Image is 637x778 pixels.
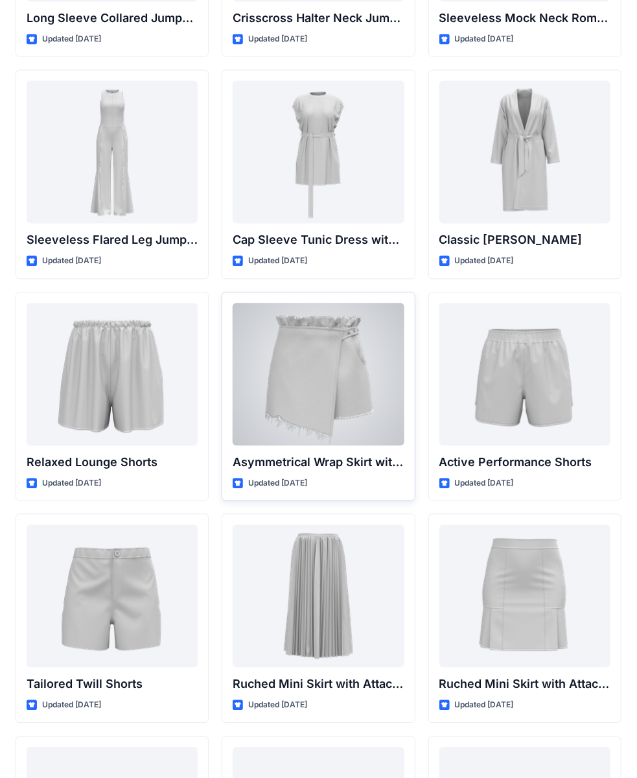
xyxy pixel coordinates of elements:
[233,80,404,223] a: Cap Sleeve Tunic Dress with Belt
[42,698,101,712] p: Updated [DATE]
[248,698,307,712] p: Updated [DATE]
[27,675,198,693] p: Tailored Twill Shorts
[455,254,514,268] p: Updated [DATE]
[439,9,610,27] p: Sleeveless Mock Neck Romper with Drawstring Waist
[248,32,307,46] p: Updated [DATE]
[42,254,101,268] p: Updated [DATE]
[233,675,404,693] p: Ruched Mini Skirt with Attached Draped Panel
[248,477,307,490] p: Updated [DATE]
[27,525,198,667] a: Tailored Twill Shorts
[27,453,198,471] p: Relaxed Lounge Shorts
[248,254,307,268] p: Updated [DATE]
[233,231,404,249] p: Cap Sleeve Tunic Dress with Belt
[455,477,514,490] p: Updated [DATE]
[439,525,610,667] a: Ruched Mini Skirt with Attached Draped Panel
[42,32,101,46] p: Updated [DATE]
[42,477,101,490] p: Updated [DATE]
[439,675,610,693] p: Ruched Mini Skirt with Attached Draped Panel
[455,698,514,712] p: Updated [DATE]
[233,453,404,471] p: Asymmetrical Wrap Skirt with Ruffle Waist
[233,303,404,445] a: Asymmetrical Wrap Skirt with Ruffle Waist
[233,9,404,27] p: Crisscross Halter Neck Jumpsuit
[439,231,610,249] p: Classic [PERSON_NAME]
[27,80,198,223] a: Sleeveless Flared Leg Jumpsuit
[27,9,198,27] p: Long Sleeve Collared Jumpsuit with Belt
[27,303,198,445] a: Relaxed Lounge Shorts
[439,453,610,471] p: Active Performance Shorts
[455,32,514,46] p: Updated [DATE]
[439,80,610,223] a: Classic Terry Robe
[439,303,610,445] a: Active Performance Shorts
[233,525,404,667] a: Ruched Mini Skirt with Attached Draped Panel
[27,231,198,249] p: Sleeveless Flared Leg Jumpsuit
